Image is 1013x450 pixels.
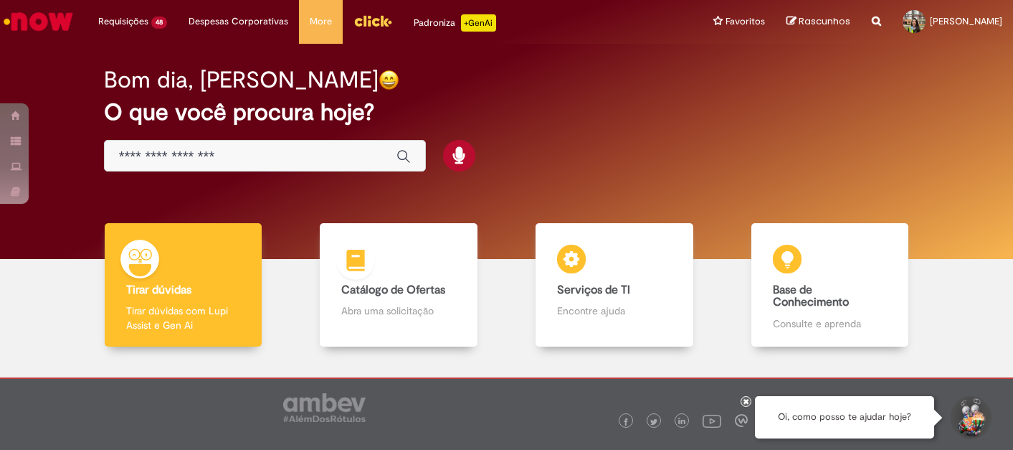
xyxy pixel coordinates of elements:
h2: Bom dia, [PERSON_NAME] [104,67,379,93]
img: logo_footer_youtube.png [703,411,721,430]
img: logo_footer_workplace.png [735,414,748,427]
p: +GenAi [461,14,496,32]
span: Rascunhos [799,14,850,28]
img: logo_footer_facebook.png [622,418,629,426]
b: Serviços de TI [557,283,630,297]
img: logo_footer_twitter.png [650,418,657,426]
h2: O que você procura hoje? [104,100,909,125]
a: Catálogo de Ofertas Abra uma solicitação [291,223,507,347]
img: click_logo_yellow_360x200.png [353,10,392,32]
b: Catálogo de Ofertas [341,283,445,297]
div: Oi, como posso te ajudar hoje? [755,396,934,439]
span: 48 [151,17,167,29]
p: Tirar dúvidas com Lupi Assist e Gen Ai [126,304,240,332]
span: [PERSON_NAME] [930,15,1002,27]
div: Padroniza [414,14,496,32]
b: Tirar dúvidas [126,283,191,297]
img: happy-face.png [379,70,399,90]
button: Iniciar Conversa de Suporte [948,396,991,439]
span: Despesas Corporativas [189,14,288,29]
a: Base de Conhecimento Consulte e aprenda [722,223,938,347]
span: Favoritos [726,14,765,29]
img: ServiceNow [1,7,75,36]
span: Requisições [98,14,148,29]
img: logo_footer_linkedin.png [678,418,685,426]
a: Tirar dúvidas Tirar dúvidas com Lupi Assist e Gen Ai [75,223,291,347]
b: Base de Conhecimento [773,283,849,310]
p: Consulte e aprenda [773,317,887,331]
span: More [310,14,332,29]
img: logo_footer_ambev_rotulo_gray.png [283,393,366,422]
p: Encontre ajuda [557,304,671,318]
a: Serviços de TI Encontre ajuda [507,223,723,347]
p: Abra uma solicitação [341,304,455,318]
a: Rascunhos [786,15,850,29]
